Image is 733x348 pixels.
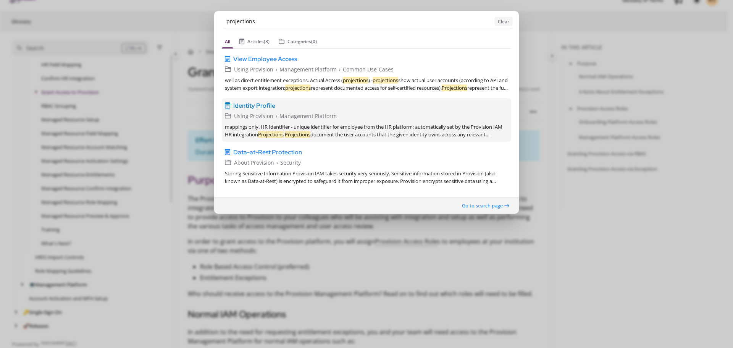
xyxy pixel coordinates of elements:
em: projections [373,77,398,84]
a: Identity ProfileUsing Provision›Management Platformmappings only. HR Identifier - unique identifi... [222,98,511,141]
span: › [276,158,278,167]
em: Projections [285,131,310,138]
span: › [339,65,341,73]
input: Enter Keywords [223,14,491,29]
span: About Provision [234,158,274,167]
div: well as direct entitlement exceptions. Actual Access ( ) - show actual user accounts (according t... [225,76,508,92]
em: projections [285,84,311,91]
span: Data-at-Rest Protection [233,147,302,157]
a: Data-at-Rest ProtectionAbout Provision›SecurityStoring Sensitive Information Provision IAM takes ... [222,144,511,188]
em: Projections [258,131,284,138]
span: Security [280,158,301,167]
div: Storing Sensitive Information Provision IAM takes security very seriously. Sensitive information ... [225,170,508,185]
span: Common Use-Cases [343,65,394,73]
button: Categories [276,35,320,49]
em: projections [343,77,368,84]
div: mappings only. HR Identifier - unique identifier for employee from the HR platform; automatically... [225,123,508,138]
span: (0) [311,38,317,45]
button: Articles [236,35,273,49]
em: Projections [442,84,467,91]
span: (3) [264,38,270,45]
span: › [276,65,277,73]
button: Go to search page [462,201,510,210]
span: Using Provision [234,65,273,73]
span: Management Platform [279,65,337,73]
button: All [222,35,233,49]
span: Using Provision [234,112,273,120]
a: View Employee AccessUsing Provision›Management Platform›Common Use-Caseswell as direct entitlemen... [222,51,511,95]
span: Management Platform [279,112,337,120]
span: View Employee Access [233,54,297,63]
span: › [276,112,277,120]
span: Identity Profile [233,101,275,110]
button: Clear [494,17,513,26]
